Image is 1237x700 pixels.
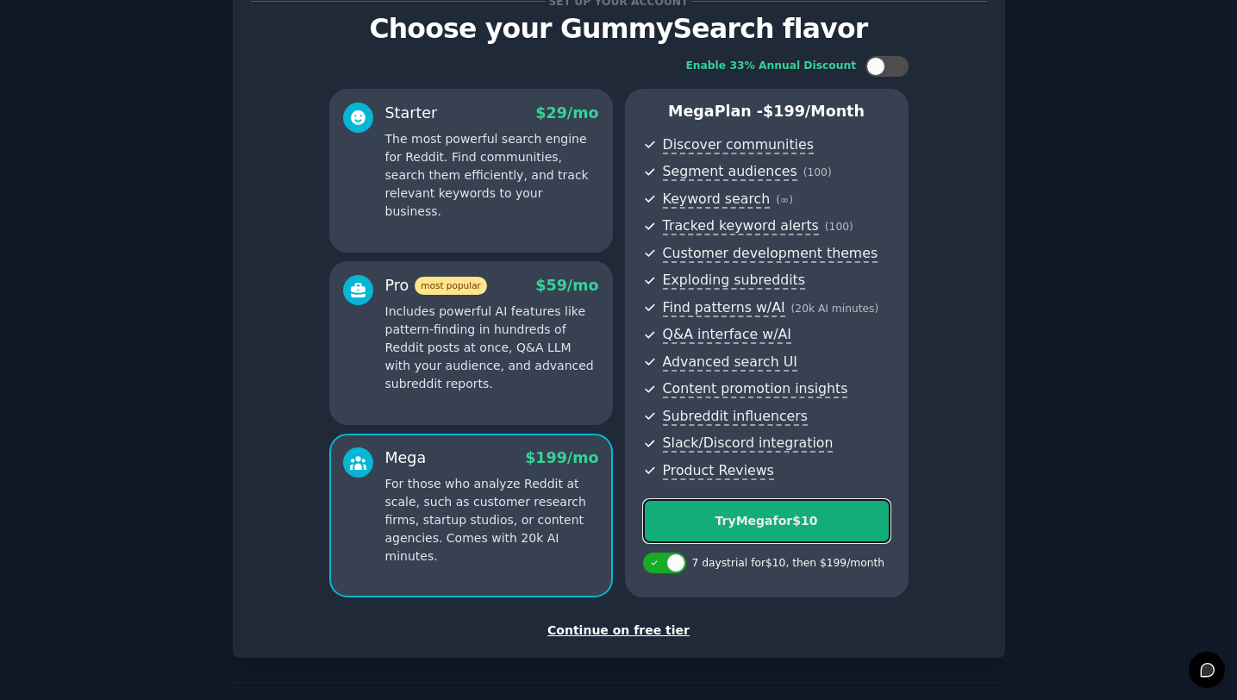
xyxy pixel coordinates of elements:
span: ( 100 ) [803,166,832,178]
span: Exploding subreddits [663,272,805,290]
p: For those who analyze Reddit at scale, such as customer research firms, startup studios, or conte... [385,475,599,566]
span: Find patterns w/AI [663,299,785,317]
span: Keyword search [663,191,771,209]
p: Choose your GummySearch flavor [251,14,987,44]
span: Q&A interface w/AI [663,326,791,344]
div: Starter [385,103,438,124]
span: Customer development themes [663,245,878,263]
span: Advanced search UI [663,353,797,372]
span: $ 59 /mo [535,277,598,294]
span: Product Reviews [663,462,774,480]
span: most popular [415,277,487,295]
span: Tracked keyword alerts [663,217,819,235]
div: Continue on free tier [251,622,987,640]
p: The most powerful search engine for Reddit. Find communities, search them efficiently, and track ... [385,130,599,221]
span: $ 199 /mo [525,449,598,466]
p: Mega Plan - [643,101,890,122]
div: 7 days trial for $10 , then $ 199 /month [692,556,885,572]
button: TryMegafor$10 [643,499,890,543]
div: Try Mega for $10 [644,512,890,530]
div: Mega [385,447,427,469]
span: ( 100 ) [825,221,853,233]
p: Includes powerful AI features like pattern-finding in hundreds of Reddit posts at once, Q&A LLM w... [385,303,599,393]
span: Slack/Discord integration [663,434,834,453]
span: Content promotion insights [663,380,848,398]
span: Discover communities [663,136,814,154]
span: ( ∞ ) [776,194,793,206]
div: Enable 33% Annual Discount [686,59,857,74]
span: $ 29 /mo [535,104,598,122]
span: ( 20k AI minutes ) [791,303,879,315]
span: Segment audiences [663,163,797,181]
span: Subreddit influencers [663,408,808,426]
span: $ 199 /month [763,103,865,120]
div: Pro [385,275,487,297]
